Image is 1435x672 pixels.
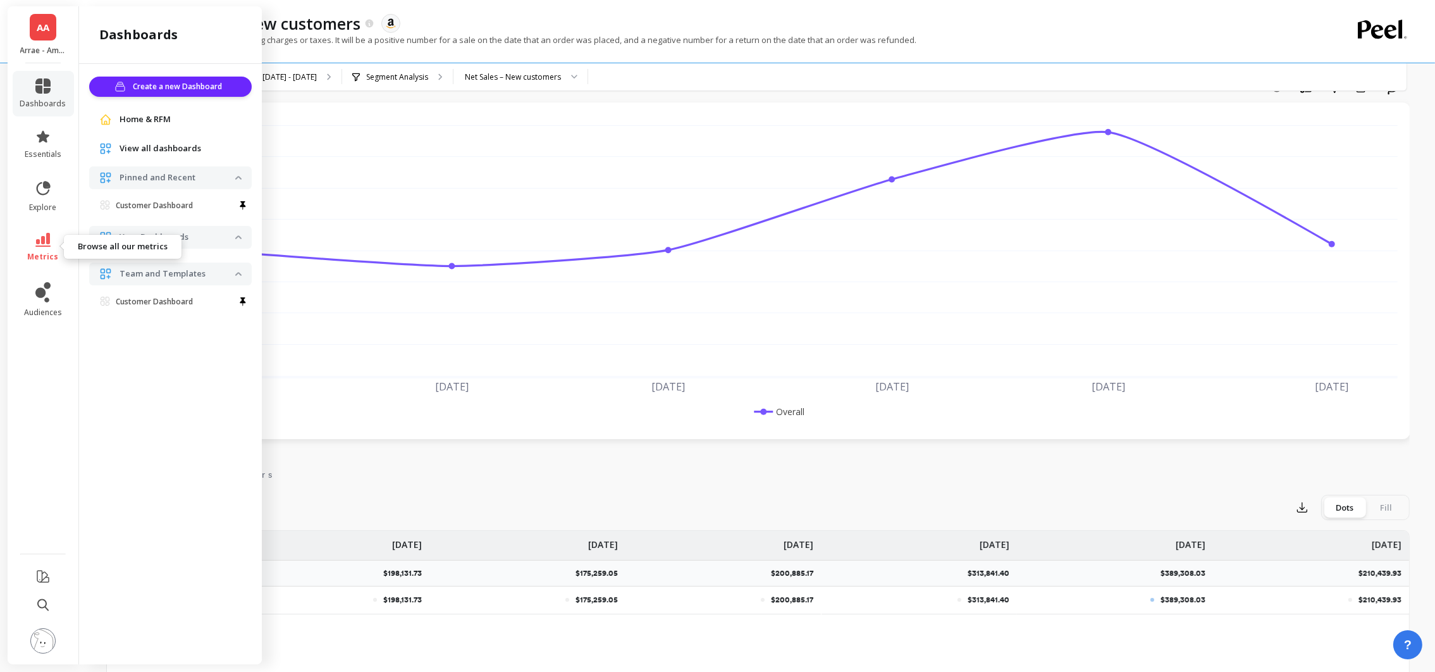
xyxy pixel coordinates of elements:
p: [DATE] [1372,531,1401,551]
img: down caret icon [235,176,242,180]
p: Segment Analysis [366,72,428,82]
p: $200,885.17 [771,568,821,578]
p: $198,131.73 [383,568,429,578]
div: Fill [1365,497,1407,518]
img: navigation item icon [99,231,112,244]
span: AA [37,20,49,35]
p: [DATE] [980,531,1009,551]
p: $210,439.93 [1358,568,1409,578]
span: ? [1404,636,1412,654]
span: metrics [28,252,59,262]
span: dashboards [20,99,66,109]
button: ? [1393,630,1422,659]
p: [DATE] [392,531,422,551]
h2: dashboards [99,26,178,44]
p: Team and Templates [120,268,235,280]
p: $175,259.05 [576,568,625,578]
p: $210,439.93 [1358,595,1401,605]
img: navigation item icon [99,268,112,280]
p: $198,131.73 [383,595,422,605]
p: $175,259.05 [576,595,618,605]
span: View all dashboards [120,142,201,155]
span: Create a new Dashboard [133,80,226,93]
div: Dots [1324,497,1365,518]
p: $389,308.03 [1161,595,1205,605]
span: audiences [24,308,62,318]
nav: Tabs [106,458,1410,487]
img: navigation item icon [99,113,112,126]
p: Customer Dashboard [116,201,193,211]
p: $313,841.40 [968,568,1017,578]
img: navigation item icon [99,142,112,155]
img: down caret icon [235,272,242,276]
img: navigation item icon [99,171,112,184]
p: $389,308.03 [1161,568,1213,578]
p: [DATE] [784,531,813,551]
span: Home & RFM [120,113,171,126]
img: profile picture [30,628,56,654]
p: Net sales does not include shipping charges or taxes. It will be a positive number for a sale on ... [106,34,916,46]
span: essentials [25,149,61,159]
span: explore [30,202,57,213]
img: api.amazon.svg [385,18,397,29]
button: Create a new Dashboard [89,77,252,97]
p: [DATE] [1176,531,1205,551]
div: Net Sales – New customers [465,71,561,83]
p: Your Dashboards [120,231,235,244]
p: $200,885.17 [771,595,813,605]
p: Pinned and Recent [120,171,235,184]
p: Customer Dashboard [116,297,193,307]
p: $313,841.40 [968,595,1009,605]
a: View all dashboards [120,142,242,155]
img: down caret icon [235,235,242,239]
p: [DATE] [588,531,618,551]
p: Arrae - Amazon [20,46,66,56]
